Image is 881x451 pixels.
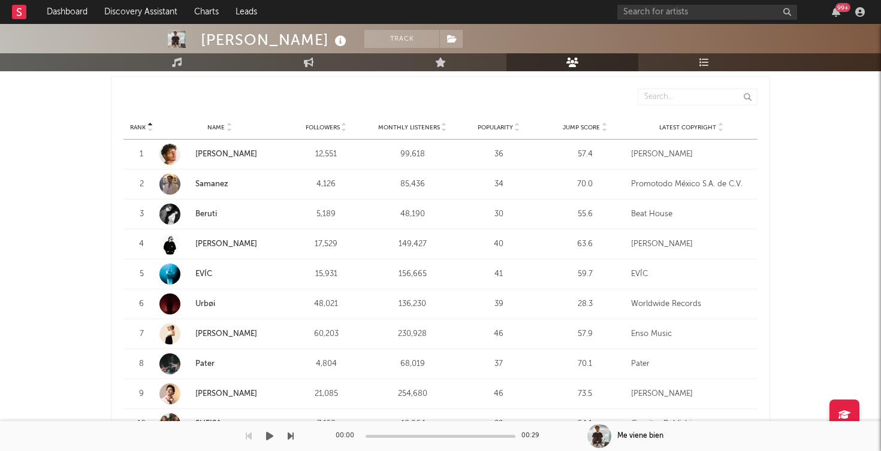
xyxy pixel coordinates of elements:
div: 85,436 [372,178,452,190]
div: 48,021 [286,298,366,310]
a: Pater [159,353,280,374]
div: 73.5 [545,388,625,400]
div: 5,189 [286,208,366,220]
div: 4 [129,238,153,250]
a: EVÍC [195,270,212,278]
a: SHEISA [195,420,221,428]
div: 149,427 [372,238,452,250]
div: 7,158 [286,418,366,430]
div: 39 [458,298,539,310]
div: 68,019 [372,358,452,370]
a: [PERSON_NAME] [159,323,280,344]
input: Search for artists [617,5,797,20]
a: [PERSON_NAME] [195,390,257,398]
a: Beruti [195,210,217,218]
div: 21,085 [286,388,366,400]
div: 17,529 [286,238,366,250]
a: Samanez [159,174,280,195]
span: Jump Score [563,124,600,131]
input: Search... [638,89,758,105]
a: Urbøi [195,300,215,308]
div: 63.6 [545,238,625,250]
a: [PERSON_NAME] [195,330,257,338]
a: EVÍC [159,264,280,284]
div: 37 [458,358,539,370]
div: 15,931 [286,268,366,280]
div: 48,190 [372,208,452,220]
span: Name [207,124,225,131]
div: 55.6 [545,208,625,220]
div: 54.1 [545,418,625,430]
div: 00:00 [336,429,360,443]
div: [PERSON_NAME] [631,238,752,250]
span: Rank [130,124,146,131]
div: 40 [458,238,539,250]
div: 156,665 [372,268,452,280]
div: 70.1 [545,358,625,370]
div: 2 [129,178,153,190]
a: SHEISA [159,413,280,434]
div: 10 [129,418,153,430]
div: 4,126 [286,178,366,190]
div: [PERSON_NAME] [631,388,752,400]
div: 29 [458,418,539,430]
div: 00:29 [521,429,545,443]
div: 4,804 [286,358,366,370]
span: Latest Copyright [659,124,716,131]
div: 1 [129,149,153,161]
div: 8 [129,358,153,370]
span: Popularity [478,124,513,131]
div: 30 [458,208,539,220]
div: 34 [458,178,539,190]
div: 57.9 [545,328,625,340]
a: Urbøi [159,293,280,314]
a: Samanez [195,180,228,188]
div: 46 [458,388,539,400]
div: 40,964 [372,418,452,430]
div: Promotodo México S.A. de C.V. [631,178,752,190]
div: [PERSON_NAME] [201,30,349,50]
div: Enso Music [631,328,752,340]
a: [PERSON_NAME] [159,144,280,165]
div: Pater [631,358,752,370]
div: 9 [129,388,153,400]
a: [PERSON_NAME] [159,383,280,404]
span: Followers [306,124,340,131]
div: 57.4 [545,149,625,161]
div: 41 [458,268,539,280]
a: [PERSON_NAME] [195,150,257,158]
a: Beruti [159,204,280,225]
a: [PERSON_NAME] [159,234,280,255]
div: 70.0 [545,178,625,190]
div: 36 [458,149,539,161]
a: Pater [195,360,215,368]
button: 99+ [832,7,840,17]
div: 99 + [835,3,850,12]
div: [PERSON_NAME] [631,149,752,161]
div: 6 [129,298,153,310]
div: 254,680 [372,388,452,400]
div: EVÍC [631,268,752,280]
div: Beat House [631,208,752,220]
div: Worldwide Records [631,298,752,310]
div: 3 [129,208,153,220]
button: Track [364,30,439,48]
div: Gueritas Publishing [631,418,752,430]
div: 12,551 [286,149,366,161]
a: [PERSON_NAME] [195,240,257,248]
div: Me viene bien [617,431,663,441]
div: 7 [129,328,153,340]
div: 46 [458,328,539,340]
div: 28.3 [545,298,625,310]
div: 59.7 [545,268,625,280]
div: 136,230 [372,298,452,310]
div: 5 [129,268,153,280]
span: Monthly Listeners [378,124,440,131]
div: 60,203 [286,328,366,340]
div: 230,928 [372,328,452,340]
div: 99,618 [372,149,452,161]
